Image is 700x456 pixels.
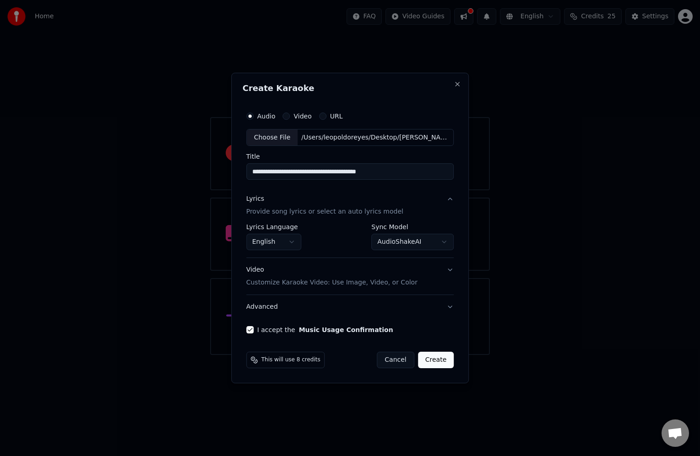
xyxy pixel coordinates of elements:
div: Choose File [247,129,298,146]
p: Provide song lyrics or select an auto lyrics model [246,208,403,217]
span: This will use 8 credits [261,356,320,364]
label: Sync Model [371,224,454,231]
label: Title [246,154,454,160]
button: VideoCustomize Karaoke Video: Use Image, Video, or Color [246,258,454,295]
button: Advanced [246,295,454,319]
button: I accept the [299,327,393,333]
div: /Users/leopoldoreyes/Desktop/[PERSON_NAME]- Solo Bachata(Version Original).mp3 [298,133,453,142]
label: Video [294,113,312,119]
div: Lyrics [246,195,264,204]
button: Create [418,352,454,368]
button: Cancel [377,352,414,368]
h2: Create Karaoke [243,84,458,92]
label: URL [330,113,343,119]
label: Lyrics Language [246,224,301,231]
label: Audio [257,113,276,119]
button: LyricsProvide song lyrics or select an auto lyrics model [246,188,454,224]
label: I accept the [257,327,393,333]
p: Customize Karaoke Video: Use Image, Video, or Color [246,278,418,287]
div: Video [246,266,418,288]
div: LyricsProvide song lyrics or select an auto lyrics model [246,224,454,258]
